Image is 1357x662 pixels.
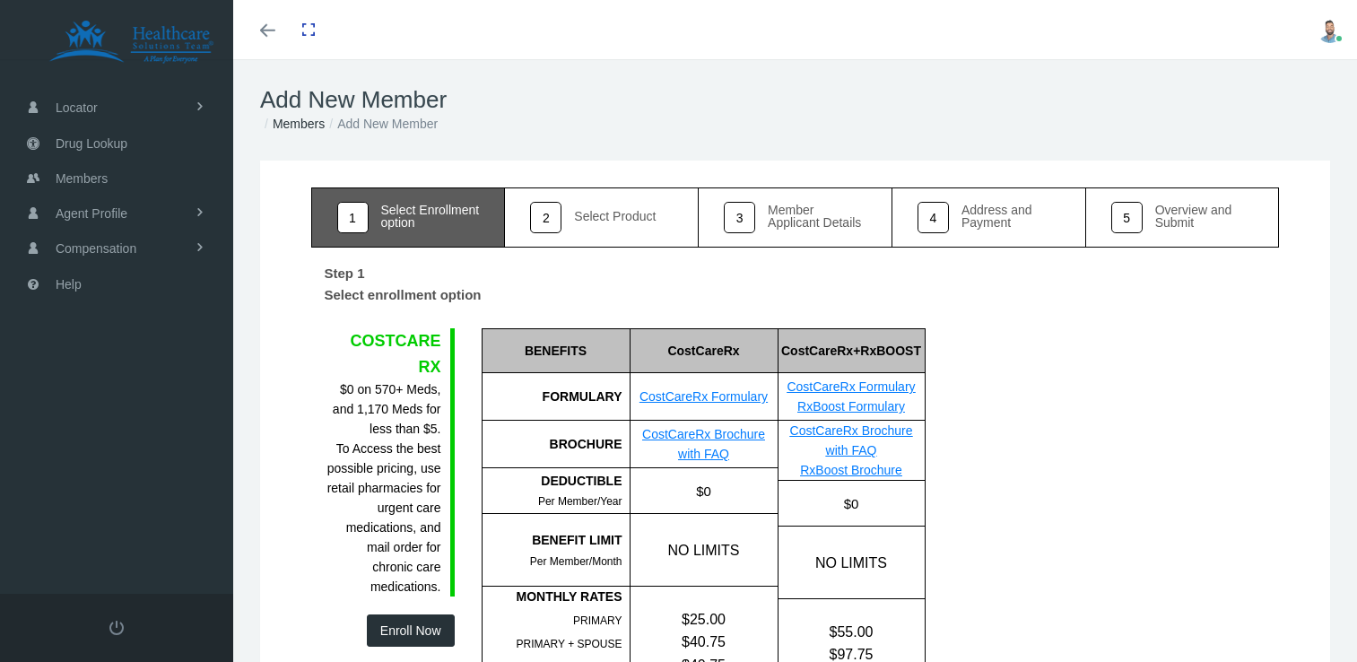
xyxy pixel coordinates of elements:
[639,389,768,404] a: CostCareRx Formulary
[630,328,778,373] div: CostCareRx
[538,495,622,508] span: Per Member/Year
[778,328,925,373] div: CostCareRx+RxBOOST
[367,614,455,647] button: Enroll Now
[483,587,622,606] div: MONTHLY RATES
[631,608,778,631] div: $25.00
[56,126,127,161] span: Drug Lookup
[1317,16,1344,43] img: S_Profile_Picture_16279.jpg
[779,621,925,643] div: $55.00
[630,468,778,513] div: $0
[768,204,866,229] div: Member Applicant Details
[56,91,98,125] span: Locator
[483,471,622,491] div: DEDUCTIBLE
[573,614,622,627] span: PRIMARY
[778,527,925,598] div: NO LIMITS
[631,631,778,653] div: $40.75
[311,257,378,284] label: Step 1
[530,555,622,568] span: Per Member/Month
[482,373,630,421] div: FORMULARY
[724,202,755,233] div: 3
[787,379,915,394] a: CostCareRx Formulary
[482,328,630,373] div: BENEFITS
[325,328,441,379] div: COSTCARE RX
[483,530,622,550] div: BENEFIT LIMIT
[482,421,630,468] div: BROCHURE
[797,399,905,414] a: RxBoost Formulary
[23,20,239,65] img: HEALTHCARE SOLUTIONS TEAM, LLC
[961,204,1060,229] div: Address and Payment
[918,202,949,233] div: 4
[790,423,913,457] a: CostCareRx Brochure with FAQ
[517,638,622,650] span: PRIMARY + SPOUSE
[56,161,108,196] span: Members
[325,114,438,134] li: Add New Member
[778,481,925,526] div: $0
[530,202,561,233] div: 2
[630,514,778,586] div: NO LIMITS
[56,231,136,266] span: Compensation
[325,379,441,597] div: $0 on 570+ Meds, and 1,170 Meds for less than $5. To Access the best possible pricing, use retail...
[381,204,480,229] div: Select Enrollment option
[260,86,1330,114] h1: Add New Member
[1111,202,1143,233] div: 5
[56,196,127,231] span: Agent Profile
[56,267,82,301] span: Help
[1155,204,1254,229] div: Overview and Submit
[273,117,325,131] a: Members
[800,463,902,477] a: RxBoost Brochure
[574,210,656,222] div: Select Product
[311,284,495,311] label: Select enrollment option
[642,427,765,461] a: CostCareRx Brochure with FAQ
[337,202,369,233] div: 1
